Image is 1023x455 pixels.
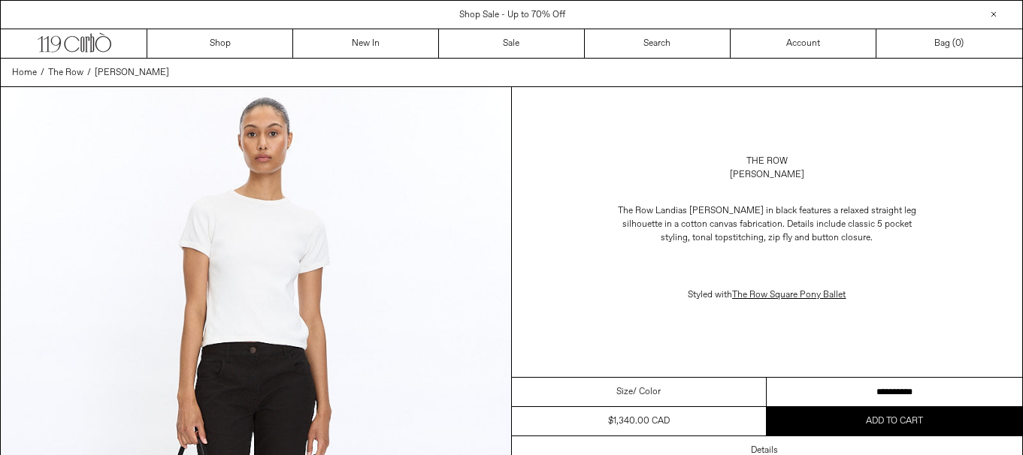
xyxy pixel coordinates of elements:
[955,37,964,50] span: )
[616,197,917,252] p: The Row Landias [PERSON_NAME] in black features a relaxed straight leg silhouette in a cotton can...
[866,415,923,427] span: Add to cart
[48,66,83,80] a: The Row
[585,29,731,58] a: Search
[95,66,169,80] a: [PERSON_NAME]
[608,414,670,428] div: $1,340.00 CAD
[767,407,1022,435] button: Add to cart
[955,38,961,50] span: 0
[12,66,37,80] a: Home
[95,67,169,79] span: [PERSON_NAME]
[746,155,788,168] a: The Row
[876,29,1022,58] a: Bag ()
[633,385,661,399] span: / Color
[12,67,37,79] span: Home
[616,281,917,309] p: Styled with
[439,29,585,58] a: Sale
[147,29,293,58] a: Shop
[459,9,565,21] a: Shop Sale - Up to 70% Off
[732,289,846,301] a: The Row Square Pony Ballet
[41,66,44,80] span: /
[48,67,83,79] span: The Row
[616,385,633,399] span: Size
[730,168,804,182] div: [PERSON_NAME]
[87,66,91,80] span: /
[293,29,439,58] a: New In
[731,29,876,58] a: Account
